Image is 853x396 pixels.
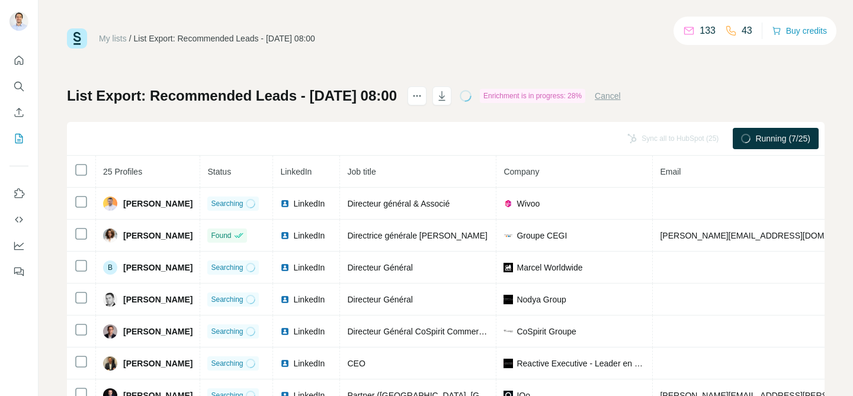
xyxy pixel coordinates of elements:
[211,294,243,305] span: Searching
[347,359,365,368] span: CEO
[211,358,243,369] span: Searching
[595,90,621,102] button: Cancel
[517,262,582,273] span: Marcel Worldwide
[280,263,290,272] img: LinkedIn logo
[103,292,117,307] img: Avatar
[9,102,28,123] button: Enrich CSV
[755,133,810,144] span: Running (7/25)
[293,326,325,337] span: LinkedIn
[211,262,243,273] span: Searching
[9,183,28,204] button: Use Surfe on LinkedIn
[517,294,566,305] span: Nodya Group
[347,327,540,336] span: Directeur Général CoSpirit Commerce | Retail Média
[504,231,513,240] img: company-logo
[103,324,117,339] img: Avatar
[772,22,827,39] button: Buy credits
[293,358,325,369] span: LinkedIn
[280,167,312,176] span: LinkedIn
[504,359,513,368] img: company-logo
[504,199,513,208] img: company-logo
[293,294,325,305] span: LinkedIn
[347,199,450,208] span: Directeur général & Associé
[123,358,193,369] span: [PERSON_NAME]
[123,262,193,273] span: [PERSON_NAME]
[103,167,142,176] span: 25 Profiles
[67,28,87,49] img: Surfe Logo
[123,198,193,210] span: [PERSON_NAME]
[700,24,716,38] p: 133
[129,33,132,44] li: /
[504,167,539,176] span: Company
[517,230,567,242] span: Groupe CEGI
[347,231,488,240] span: Directrice générale [PERSON_NAME]
[280,199,290,208] img: LinkedIn logo
[9,261,28,282] button: Feedback
[103,197,117,211] img: Avatar
[504,327,513,336] img: company-logo
[211,230,231,241] span: Found
[280,231,290,240] img: LinkedIn logo
[9,76,28,97] button: Search
[517,358,645,369] span: Reactive Executive - Leader en Management de transition
[9,12,28,31] img: Avatar
[67,86,397,105] h1: List Export: Recommended Leads - [DATE] 08:00
[347,263,413,272] span: Directeur Général
[103,228,117,243] img: Avatar
[123,294,193,305] span: [PERSON_NAME]
[517,198,540,210] span: Wivoo
[293,262,325,273] span: LinkedIn
[9,128,28,149] button: My lists
[103,260,117,275] div: B
[207,167,231,176] span: Status
[660,167,681,176] span: Email
[211,198,243,209] span: Searching
[280,295,290,304] img: LinkedIn logo
[408,86,426,105] button: actions
[480,89,585,103] div: Enrichment is in progress: 28%
[293,198,325,210] span: LinkedIn
[504,295,513,304] img: company-logo
[280,359,290,368] img: LinkedIn logo
[347,295,413,304] span: Directeur Général
[517,326,576,337] span: CoSpirit Groupe
[9,209,28,230] button: Use Surfe API
[211,326,243,337] span: Searching
[280,327,290,336] img: LinkedIn logo
[123,326,193,337] span: [PERSON_NAME]
[99,34,127,43] a: My lists
[103,356,117,371] img: Avatar
[293,230,325,242] span: LinkedIn
[9,50,28,71] button: Quick start
[742,24,752,38] p: 43
[9,235,28,256] button: Dashboard
[123,230,193,242] span: [PERSON_NAME]
[134,33,315,44] div: List Export: Recommended Leads - [DATE] 08:00
[504,263,513,272] img: company-logo
[347,167,376,176] span: Job title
